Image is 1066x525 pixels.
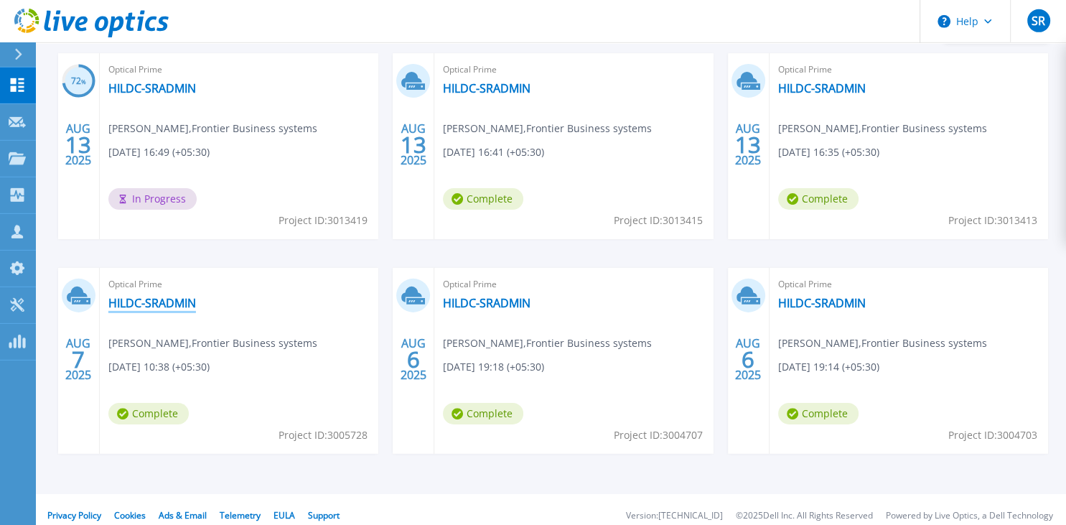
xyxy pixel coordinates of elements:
[443,81,530,96] a: HILDC-SRADMIN
[778,359,879,375] span: [DATE] 19:14 (+05:30)
[108,403,189,424] span: Complete
[778,296,866,310] a: HILDC-SRADMIN
[108,277,370,292] span: Optical Prime
[443,277,704,292] span: Optical Prime
[778,81,866,96] a: HILDC-SRADMIN
[1032,15,1045,27] span: SR
[62,73,95,90] h3: 72
[443,335,652,351] span: [PERSON_NAME] , Frontier Business systems
[778,335,987,351] span: [PERSON_NAME] , Frontier Business systems
[736,511,873,521] li: © 2025 Dell Inc. All Rights Reserved
[443,121,652,136] span: [PERSON_NAME] , Frontier Business systems
[279,213,368,228] span: Project ID: 3013419
[778,277,1039,292] span: Optical Prime
[108,335,317,351] span: [PERSON_NAME] , Frontier Business systems
[220,509,261,521] a: Telemetry
[778,144,879,160] span: [DATE] 16:35 (+05:30)
[114,509,146,521] a: Cookies
[614,427,703,443] span: Project ID: 3004707
[108,188,197,210] span: In Progress
[65,139,91,151] span: 13
[443,359,544,375] span: [DATE] 19:18 (+05:30)
[886,511,1053,521] li: Powered by Live Optics, a Dell Technology
[159,509,207,521] a: Ads & Email
[626,511,723,521] li: Version: [TECHNICAL_ID]
[948,213,1037,228] span: Project ID: 3013413
[734,119,762,171] div: AUG 2025
[72,353,85,366] span: 7
[108,81,196,96] a: HILDC-SRADMIN
[108,62,370,78] span: Optical Prime
[735,139,761,151] span: 13
[279,427,368,443] span: Project ID: 3005728
[108,296,196,310] a: HILDC-SRADMIN
[108,359,210,375] span: [DATE] 10:38 (+05:30)
[65,333,92,386] div: AUG 2025
[443,188,523,210] span: Complete
[47,509,101,521] a: Privacy Policy
[614,213,703,228] span: Project ID: 3013415
[308,509,340,521] a: Support
[443,403,523,424] span: Complete
[742,353,754,366] span: 6
[81,78,86,85] span: %
[273,509,295,521] a: EULA
[734,333,762,386] div: AUG 2025
[65,119,92,171] div: AUG 2025
[778,121,987,136] span: [PERSON_NAME] , Frontier Business systems
[443,144,544,160] span: [DATE] 16:41 (+05:30)
[948,427,1037,443] span: Project ID: 3004703
[108,121,317,136] span: [PERSON_NAME] , Frontier Business systems
[108,144,210,160] span: [DATE] 16:49 (+05:30)
[400,333,427,386] div: AUG 2025
[778,188,859,210] span: Complete
[400,119,427,171] div: AUG 2025
[443,296,530,310] a: HILDC-SRADMIN
[778,403,859,424] span: Complete
[401,139,426,151] span: 13
[778,62,1039,78] span: Optical Prime
[443,62,704,78] span: Optical Prime
[407,353,420,366] span: 6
